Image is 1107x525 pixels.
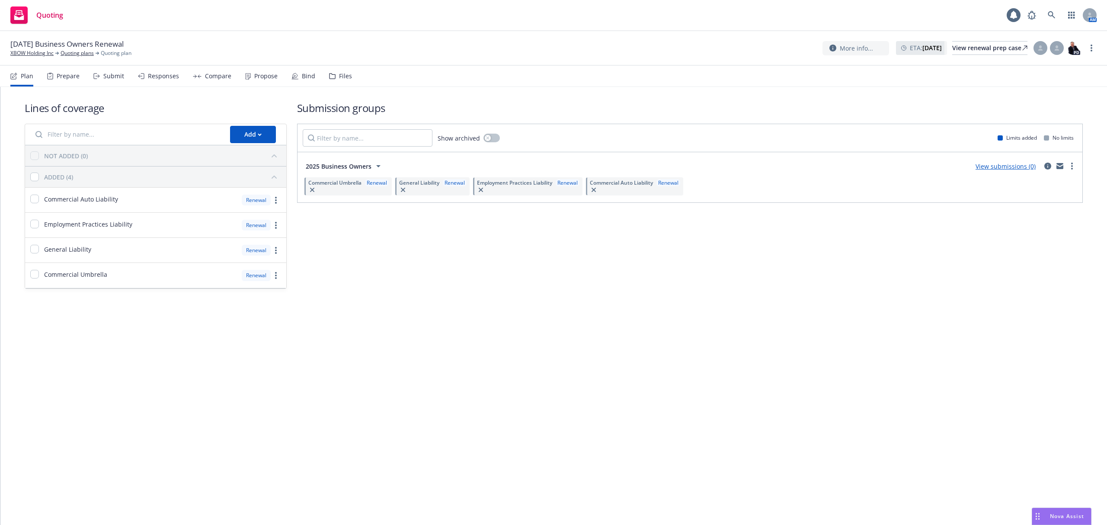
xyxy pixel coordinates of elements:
div: Responses [148,73,179,80]
span: Nova Assist [1050,512,1084,520]
button: NOT ADDED (0) [44,149,281,163]
div: View renewal prep case [952,42,1027,54]
div: No limits [1044,134,1074,141]
div: Renewal [242,270,271,281]
a: XBOW Holding Inc [10,49,54,57]
span: General Liability [44,245,91,254]
div: Renewal [556,179,579,186]
button: Add [230,126,276,143]
div: Renewal [242,220,271,230]
span: Commercial Umbrella [44,270,107,279]
span: Quoting plan [101,49,131,57]
div: NOT ADDED (0) [44,151,88,160]
span: 2025 Business Owners [306,162,371,171]
div: Renewal [365,179,389,186]
div: Renewal [242,245,271,256]
span: Quoting [36,12,63,19]
a: View renewal prep case [952,41,1027,55]
a: more [271,270,281,281]
span: More info... [840,44,873,53]
span: ETA : [910,43,942,52]
h1: Lines of coverage [25,101,287,115]
div: Propose [254,73,278,80]
div: Renewal [443,179,467,186]
span: Employment Practices Liability [477,179,552,186]
a: Quoting plans [61,49,94,57]
a: Switch app [1063,6,1080,24]
div: Drag to move [1032,508,1043,525]
h1: Submission groups [297,101,1083,115]
span: Commercial Umbrella [308,179,362,186]
a: more [1086,43,1097,53]
input: Filter by name... [303,129,432,147]
span: Employment Practices Liability [44,220,132,229]
a: Quoting [7,3,67,27]
input: Filter by name... [30,126,225,143]
span: Commercial Auto Liability [44,195,118,204]
img: photo [1066,41,1080,55]
strong: [DATE] [922,44,942,52]
span: Commercial Auto Liability [590,179,653,186]
div: Limits added [998,134,1037,141]
div: Renewal [656,179,680,186]
a: more [271,195,281,205]
div: Prepare [57,73,80,80]
button: Nova Assist [1032,508,1091,525]
button: ADDED (4) [44,170,281,184]
div: Renewal [242,195,271,205]
a: circleInformation [1043,161,1053,171]
span: Show archived [438,134,480,143]
div: Add [244,126,262,143]
a: View submissions (0) [976,162,1036,170]
div: ADDED (4) [44,173,73,182]
a: more [1067,161,1077,171]
div: Bind [302,73,315,80]
a: mail [1055,161,1065,171]
a: more [271,220,281,230]
div: Compare [205,73,231,80]
a: more [271,245,281,256]
span: General Liability [399,179,439,186]
button: 2025 Business Owners [303,157,387,175]
div: Files [339,73,352,80]
a: Search [1043,6,1060,24]
div: Plan [21,73,33,80]
div: Submit [103,73,124,80]
button: More info... [822,41,889,55]
a: Report a Bug [1023,6,1040,24]
span: [DATE] Business Owners Renewal [10,39,124,49]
